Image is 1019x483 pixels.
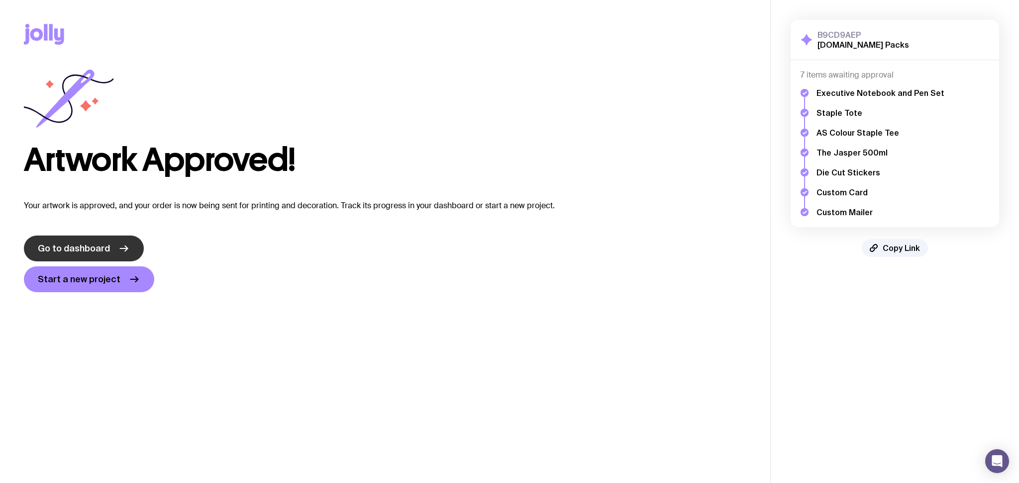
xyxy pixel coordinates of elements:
a: Start a new project [24,266,154,292]
h3: B9CD9AEP [817,30,909,40]
h4: 7 items awaiting approval [801,70,989,80]
h5: AS Colour Staple Tee [816,128,944,138]
h2: [DOMAIN_NAME] Packs [817,40,909,50]
h5: Custom Card [816,187,944,197]
a: Go to dashboard [24,236,144,261]
h5: Staple Tote [816,108,944,118]
span: Start a new project [38,273,120,285]
span: Go to dashboard [38,242,110,254]
button: Copy Link [862,239,928,257]
h5: Die Cut Stickers [816,167,944,177]
div: Open Intercom Messenger [985,449,1009,473]
span: Copy Link [883,243,920,253]
h5: The Jasper 500ml [816,148,944,158]
h5: Executive Notebook and Pen Set [816,88,944,98]
p: Your artwork is approved, and your order is now being sent for printing and decoration. Track its... [24,200,746,212]
h1: Artwork Approved! [24,144,746,176]
h5: Custom Mailer [816,207,944,217]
